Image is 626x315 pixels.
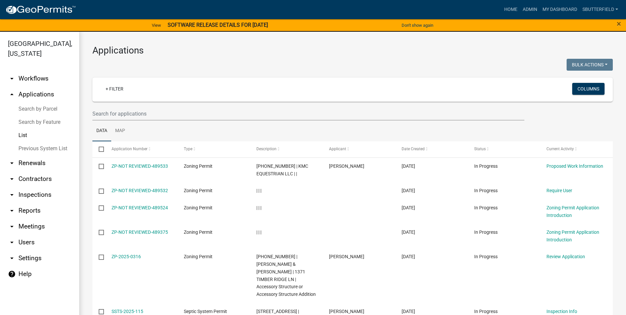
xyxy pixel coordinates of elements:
[474,309,498,314] span: In Progress
[502,3,520,16] a: Home
[474,188,498,193] span: In Progress
[580,3,621,16] a: Sbutterfield
[8,254,16,262] i: arrow_drop_down
[112,205,168,210] a: ZP-NOT REVIEWED-489524
[100,83,129,95] a: + Filter
[178,141,250,157] datatable-header-cell: Type
[395,141,468,157] datatable-header-cell: Date Created
[520,3,540,16] a: Admin
[168,22,268,28] strong: SOFTWARE RELEASE DETAILS FOR [DATE]
[256,205,261,210] span: | | |
[546,254,585,259] a: Review Application
[184,147,192,151] span: Type
[546,163,603,169] a: Proposed Work Information
[105,141,178,157] datatable-header-cell: Application Number
[567,59,613,71] button: Bulk Actions
[256,229,261,235] span: | | |
[8,175,16,183] i: arrow_drop_down
[184,188,213,193] span: Zoning Permit
[8,238,16,246] i: arrow_drop_down
[112,254,141,259] a: ZP-2025-0316
[329,309,364,314] span: Jamie
[8,191,16,199] i: arrow_drop_down
[256,188,261,193] span: | | |
[112,188,168,193] a: ZP-NOT REVIEWED-489532
[112,163,168,169] a: ZP-NOT REVIEWED-489533
[402,147,425,151] span: Date Created
[474,147,486,151] span: Status
[402,188,415,193] span: 10/07/2025
[184,163,213,169] span: Zoning Permit
[329,254,364,259] span: James Demko
[184,229,213,235] span: Zoning Permit
[402,205,415,210] span: 10/07/2025
[112,147,148,151] span: Application Number
[329,163,364,169] span: Kelby M Cloose
[617,19,621,28] span: ×
[474,229,498,235] span: In Progress
[184,254,213,259] span: Zoning Permit
[617,20,621,28] button: Close
[540,3,580,16] a: My Dashboard
[329,147,346,151] span: Applicant
[112,229,168,235] a: ZP-NOT REVIEWED-489375
[92,141,105,157] datatable-header-cell: Select
[540,141,613,157] datatable-header-cell: Current Activity
[474,205,498,210] span: In Progress
[572,83,605,95] button: Columns
[474,254,498,259] span: In Progress
[8,90,16,98] i: arrow_drop_up
[546,229,599,242] a: Zoning Permit Application Introduction
[184,205,213,210] span: Zoning Permit
[474,163,498,169] span: In Progress
[8,75,16,83] i: arrow_drop_down
[546,147,574,151] span: Current Activity
[92,107,524,121] input: Search for applications
[256,254,316,297] span: 81-316-0240 | DEMKO, JAMES & JESSICA | 1371 TIMBER RIDGE LN | Accessory Structure or Accessory St...
[399,20,436,31] button: Don't show again
[8,207,16,215] i: arrow_drop_down
[256,163,308,176] span: 81-066-6355 | KMC EQUESTRIAN LLC | |
[256,147,277,151] span: Description
[8,223,16,230] i: arrow_drop_down
[402,229,415,235] span: 10/07/2025
[546,188,572,193] a: Require User
[149,20,164,31] a: View
[402,163,415,169] span: 10/07/2025
[546,309,577,314] a: Inspection Info
[92,45,613,56] h3: Applications
[546,205,599,218] a: Zoning Permit Application Introduction
[402,309,415,314] span: 10/07/2025
[402,254,415,259] span: 10/07/2025
[8,159,16,167] i: arrow_drop_down
[8,270,16,278] i: help
[250,141,323,157] datatable-header-cell: Description
[111,121,129,142] a: Map
[323,141,395,157] datatable-header-cell: Applicant
[468,141,540,157] datatable-header-cell: Status
[112,309,143,314] a: SSTS-2025-115
[92,121,111,142] a: Data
